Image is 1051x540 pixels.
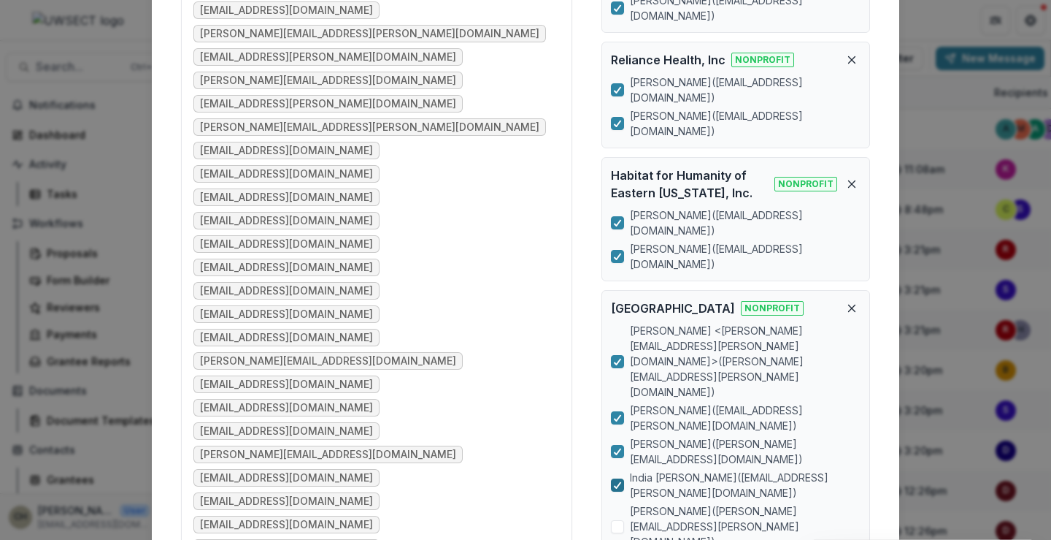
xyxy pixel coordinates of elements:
[611,51,725,69] p: Reliance Health, Inc
[731,53,794,67] span: Nonprofit
[774,177,837,191] span: Nonprofit
[611,300,735,317] p: [GEOGRAPHIC_DATA]
[200,495,373,508] span: [EMAIL_ADDRESS][DOMAIN_NAME]
[200,472,373,484] span: [EMAIL_ADDRESS][DOMAIN_NAME]
[741,301,804,316] span: Nonprofit
[200,425,373,438] span: [EMAIL_ADDRESS][DOMAIN_NAME]
[200,238,373,251] span: [EMAIL_ADDRESS][DOMAIN_NAME]
[200,519,373,531] span: [EMAIL_ADDRESS][DOMAIN_NAME]
[200,355,456,368] span: [PERSON_NAME][EMAIL_ADDRESS][DOMAIN_NAME]
[200,402,373,414] span: [EMAIL_ADDRESS][DOMAIN_NAME]
[200,262,373,274] span: [EMAIL_ADDRESS][DOMAIN_NAME]
[200,449,456,461] span: [PERSON_NAME][EMAIL_ADDRESS][DOMAIN_NAME]
[630,470,861,501] p: India [PERSON_NAME] ( [EMAIL_ADDRESS][PERSON_NAME][DOMAIN_NAME] )
[200,28,539,40] span: [PERSON_NAME][EMAIL_ADDRESS][PERSON_NAME][DOMAIN_NAME]
[843,175,861,193] button: Remove organization
[843,51,861,69] button: Remove organization
[200,215,373,227] span: [EMAIL_ADDRESS][DOMAIN_NAME]
[630,108,861,139] p: [PERSON_NAME] ( [EMAIL_ADDRESS][DOMAIN_NAME] )
[611,167,769,202] p: Habitat for Humanity of Eastern [US_STATE], Inc.
[630,208,861,238] p: [PERSON_NAME] ( [EMAIL_ADDRESS][DOMAIN_NAME] )
[200,379,373,391] span: [EMAIL_ADDRESS][DOMAIN_NAME]
[200,98,456,110] span: [EMAIL_ADDRESS][PERSON_NAME][DOMAIN_NAME]
[200,145,373,157] span: [EMAIL_ADDRESS][DOMAIN_NAME]
[630,241,861,272] p: [PERSON_NAME] ( [EMAIL_ADDRESS][DOMAIN_NAME] )
[200,4,373,17] span: [EMAIL_ADDRESS][DOMAIN_NAME]
[200,191,373,204] span: [EMAIL_ADDRESS][DOMAIN_NAME]
[630,436,861,467] p: [PERSON_NAME] ( [PERSON_NAME][EMAIL_ADDRESS][DOMAIN_NAME] )
[630,75,861,105] p: [PERSON_NAME] ( [EMAIL_ADDRESS][DOMAIN_NAME] )
[200,332,373,344] span: [EMAIL_ADDRESS][DOMAIN_NAME]
[630,403,861,433] p: [PERSON_NAME] ( [EMAIL_ADDRESS][PERSON_NAME][DOMAIN_NAME] )
[843,300,861,317] button: Remove organization
[630,323,861,400] p: [PERSON_NAME] <[PERSON_NAME][EMAIL_ADDRESS][PERSON_NAME][DOMAIN_NAME]> ( [PERSON_NAME][EMAIL_ADDR...
[200,308,373,321] span: [EMAIL_ADDRESS][DOMAIN_NAME]
[200,51,456,64] span: [EMAIL_ADDRESS][PERSON_NAME][DOMAIN_NAME]
[200,121,539,134] span: [PERSON_NAME][EMAIL_ADDRESS][PERSON_NAME][DOMAIN_NAME]
[200,285,373,297] span: [EMAIL_ADDRESS][DOMAIN_NAME]
[200,75,456,87] span: [PERSON_NAME][EMAIL_ADDRESS][DOMAIN_NAME]
[200,168,373,180] span: [EMAIL_ADDRESS][DOMAIN_NAME]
